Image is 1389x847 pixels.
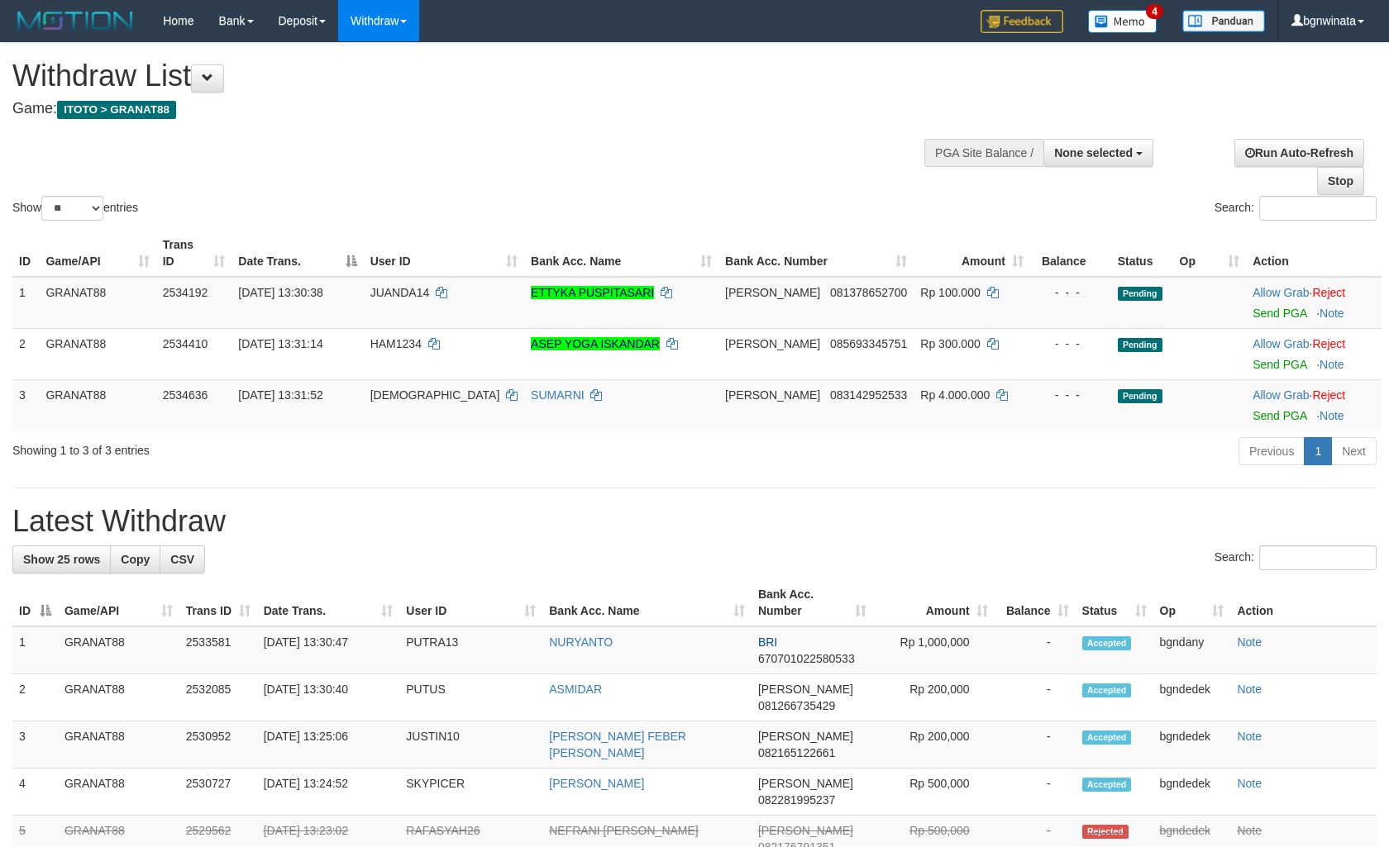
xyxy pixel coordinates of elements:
a: Note [1237,683,1262,696]
span: 2534192 [163,286,208,299]
span: Accepted [1082,636,1132,650]
span: ITOTO > GRANAT88 [57,101,176,119]
span: [PERSON_NAME] [758,730,853,743]
td: 2532085 [179,674,257,721]
label: Show entries [12,196,138,221]
span: Copy 085693345751 to clipboard [830,337,907,350]
th: Amount: activate to sort column ascending [873,579,995,626]
span: Accepted [1082,683,1132,697]
td: bgndedek [1153,721,1231,768]
td: 1 [12,626,58,674]
a: Reject [1312,337,1345,350]
th: Status [1111,230,1173,277]
th: Bank Acc. Name: activate to sort column ascending [542,579,752,626]
a: Stop [1317,167,1364,195]
a: SUMARNI [531,388,585,402]
div: PGA Site Balance / [924,139,1043,167]
th: Date Trans.: activate to sort column ascending [257,579,400,626]
td: · [1246,379,1382,431]
span: BRI [758,635,777,649]
a: Next [1331,437,1377,465]
th: Bank Acc. Number: activate to sort column ascending [718,230,914,277]
span: Copy [121,553,150,566]
a: Run Auto-Refresh [1234,139,1364,167]
a: Allow Grab [1253,337,1309,350]
a: Note [1237,824,1262,837]
span: [PERSON_NAME] [725,388,820,402]
h1: Latest Withdraw [12,505,1377,538]
h1: Withdraw List [12,59,909,93]
span: [DATE] 13:31:14 [238,337,322,350]
div: - - - [1037,284,1105,301]
span: Rp 300.000 [920,337,980,350]
a: Send PGA [1253,409,1306,422]
th: Bank Acc. Number: activate to sort column ascending [752,579,873,626]
th: Game/API: activate to sort column ascending [58,579,179,626]
span: Pending [1118,287,1162,301]
td: [DATE] 13:30:47 [257,626,400,674]
span: 2534636 [163,388,208,402]
td: 2533581 [179,626,257,674]
span: Accepted [1082,778,1132,792]
td: JUSTIN10 [399,721,542,768]
span: [DEMOGRAPHIC_DATA] [370,388,500,402]
td: - [995,626,1076,674]
span: Rp 4.000.000 [920,388,990,402]
a: ASEP YOGA ISKANDAR [531,337,660,350]
a: Note [1320,358,1344,371]
a: Note [1320,307,1344,320]
th: Date Trans.: activate to sort column descending [231,230,363,277]
a: Send PGA [1253,358,1306,371]
a: [PERSON_NAME] [549,777,644,790]
td: 2 [12,674,58,721]
td: GRANAT88 [39,328,155,379]
td: bgndany [1153,626,1231,674]
a: [PERSON_NAME] FEBER [PERSON_NAME] [549,730,686,759]
select: Showentries [41,196,103,221]
span: 4 [1146,4,1163,19]
img: Feedback.jpg [981,10,1063,33]
td: · [1246,328,1382,379]
span: Copy 083142952533 to clipboard [830,388,907,402]
td: PUTUS [399,674,542,721]
span: Rp 100.000 [920,286,980,299]
th: Amount: activate to sort column ascending [914,230,1030,277]
a: ETTYKA PUSPITASARI [531,286,654,299]
a: Send PGA [1253,307,1306,320]
a: CSV [160,545,205,573]
span: · [1253,337,1312,350]
td: - [995,721,1076,768]
td: bgndedek [1153,674,1231,721]
th: ID [12,230,39,277]
span: [DATE] 13:31:52 [238,388,322,402]
td: Rp 200,000 [873,721,995,768]
span: · [1253,388,1312,402]
th: User ID: activate to sort column ascending [364,230,524,277]
span: Show 25 rows [23,553,100,566]
span: Pending [1118,389,1162,403]
span: Copy 670701022580533 to clipboard [758,652,855,665]
td: GRANAT88 [58,626,179,674]
span: None selected [1054,146,1133,159]
span: [DATE] 13:30:38 [238,286,322,299]
td: 3 [12,721,58,768]
th: Trans ID: activate to sort column ascending [179,579,257,626]
th: Trans ID: activate to sort column ascending [156,230,232,277]
label: Search: [1215,545,1377,570]
img: Button%20Memo.svg [1088,10,1157,33]
a: Note [1237,730,1262,743]
a: Allow Grab [1253,286,1309,299]
td: 2530952 [179,721,257,768]
a: Note [1237,635,1262,649]
span: [PERSON_NAME] [758,824,853,837]
span: CSV [170,553,194,566]
span: [PERSON_NAME] [725,286,820,299]
a: 1 [1304,437,1332,465]
th: Op: activate to sort column ascending [1153,579,1231,626]
a: Previous [1239,437,1305,465]
td: - [995,674,1076,721]
span: Copy 082281995237 to clipboard [758,793,835,807]
label: Search: [1215,196,1377,221]
td: Rp 1,000,000 [873,626,995,674]
th: Status: activate to sort column ascending [1076,579,1153,626]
